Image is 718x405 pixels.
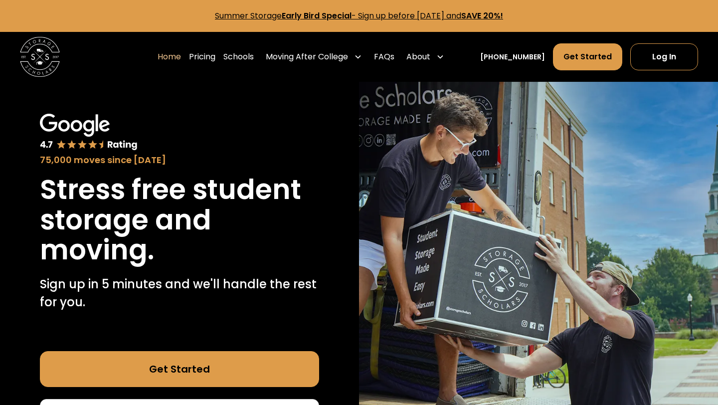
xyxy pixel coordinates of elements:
div: 75,000 moves since [DATE] [40,153,319,167]
a: Get Started [40,351,319,387]
strong: Early Bird Special [282,10,352,21]
p: Sign up in 5 minutes and we'll handle the rest for you. [40,275,319,311]
a: Pricing [189,43,215,71]
img: Storage Scholars main logo [20,37,60,77]
div: About [406,51,430,63]
img: Google 4.7 star rating [40,114,138,151]
div: Moving After College [266,51,348,63]
a: FAQs [374,43,394,71]
h1: Stress free student storage and moving. [40,175,319,265]
strong: SAVE 20%! [461,10,503,21]
a: Schools [223,43,254,71]
a: Summer StorageEarly Bird Special- Sign up before [DATE] andSAVE 20%! [215,10,503,21]
a: Home [158,43,181,71]
a: Log In [630,43,698,70]
div: Moving After College [262,43,366,71]
a: Get Started [553,43,622,70]
a: [PHONE_NUMBER] [480,52,545,62]
div: About [402,43,448,71]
